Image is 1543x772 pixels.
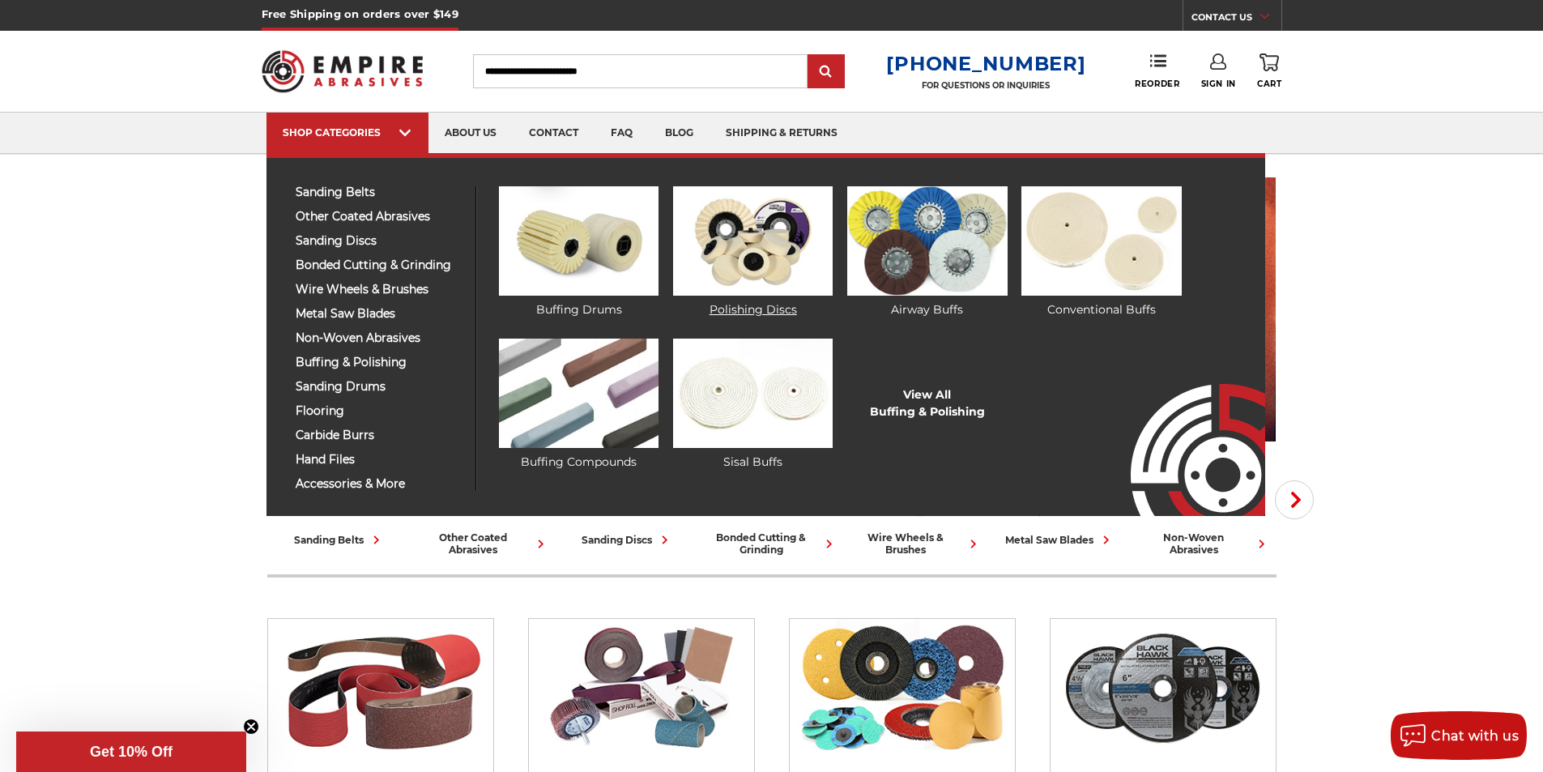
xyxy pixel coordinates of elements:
a: Buffing Compounds [499,339,659,471]
span: buffing & polishing [296,356,463,369]
span: metal saw blades [296,308,463,320]
span: bonded cutting & grinding [296,259,463,271]
button: Close teaser [243,719,259,735]
a: View AllBuffing & Polishing [870,386,985,420]
a: Buffing Drums [499,186,659,318]
div: SHOP CATEGORIES [283,126,412,139]
span: carbide burrs [296,429,463,441]
span: hand files [296,454,463,466]
input: Submit [810,56,842,88]
span: accessories & more [296,478,463,490]
img: Other Coated Abrasives [536,619,746,757]
img: Buffing Drums [499,186,659,296]
div: non-woven abrasives [1139,531,1270,556]
a: [PHONE_NUMBER] [886,52,1085,75]
span: sanding belts [296,186,463,198]
div: metal saw blades [1005,531,1115,548]
span: Sign In [1201,79,1236,89]
div: sanding discs [582,531,673,548]
div: Get 10% OffClose teaser [16,731,246,772]
p: FOR QUESTIONS OR INQUIRIES [886,80,1085,91]
div: bonded cutting & grinding [706,531,838,556]
img: Empire Abrasives [262,40,424,103]
div: sanding belts [294,531,385,548]
img: Buffing Compounds [499,339,659,448]
span: sanding discs [296,235,463,247]
img: Sanding Belts [275,619,485,757]
a: blog [649,113,710,154]
span: Reorder [1135,79,1179,89]
a: Airway Buffs [847,186,1007,318]
a: contact [513,113,595,154]
div: wire wheels & brushes [850,531,982,556]
a: shipping & returns [710,113,854,154]
a: Cart [1257,53,1281,89]
span: non-woven abrasives [296,332,463,344]
img: Bonded Cutting & Grinding [1058,619,1268,757]
span: Get 10% Off [90,744,173,760]
a: Polishing Discs [673,186,833,318]
a: CONTACT US [1191,8,1281,31]
img: Sanding Discs [797,619,1007,757]
a: Reorder [1135,53,1179,88]
img: Sisal Buffs [673,339,833,448]
img: Airway Buffs [847,186,1007,296]
a: Conventional Buffs [1021,186,1181,318]
span: wire wheels & brushes [296,284,463,296]
a: about us [428,113,513,154]
span: flooring [296,405,463,417]
a: faq [595,113,649,154]
div: other coated abrasives [418,531,549,556]
img: Conventional Buffs [1021,186,1181,296]
img: Polishing Discs [673,186,833,296]
span: Chat with us [1431,728,1519,744]
img: Empire Abrasives Logo Image [1102,336,1265,516]
span: sanding drums [296,381,463,393]
span: other coated abrasives [296,211,463,223]
a: Sisal Buffs [673,339,833,471]
button: Chat with us [1391,711,1527,760]
span: Cart [1257,79,1281,89]
button: Next [1275,480,1314,519]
